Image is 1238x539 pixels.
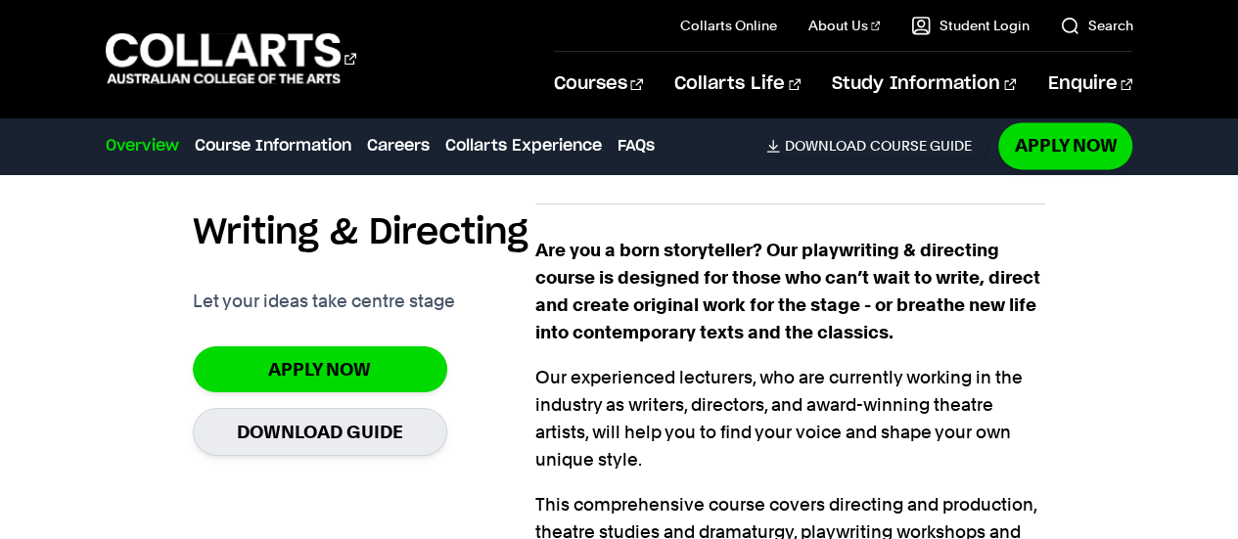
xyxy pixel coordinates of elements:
a: Courses [554,52,643,116]
div: Go to homepage [106,30,356,86]
a: About Us [808,16,881,35]
a: Download Guide [193,408,447,456]
h2: Writing & Directing [193,211,528,254]
p: Our experienced lecturers, who are currently working in the industry as writers, directors, and a... [535,364,1046,473]
a: Course Information [195,134,351,157]
a: Study Information [832,52,1016,116]
a: DownloadCourse Guide [766,137,986,155]
strong: Are you a born storyteller? Our playwriting & directing course is designed for those who can’t wa... [535,240,1040,342]
a: Apply Now [193,346,447,392]
a: Student Login [911,16,1029,35]
a: Collarts Experience [445,134,602,157]
a: Overview [106,134,179,157]
a: FAQs [618,134,655,157]
a: Collarts Online [680,16,777,35]
a: Enquire [1047,52,1132,116]
p: Let your ideas take centre stage [193,288,455,315]
a: Search [1060,16,1132,35]
a: Apply Now [998,122,1132,168]
a: Collarts Life [674,52,801,116]
a: Careers [367,134,430,157]
span: Download [784,137,865,155]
